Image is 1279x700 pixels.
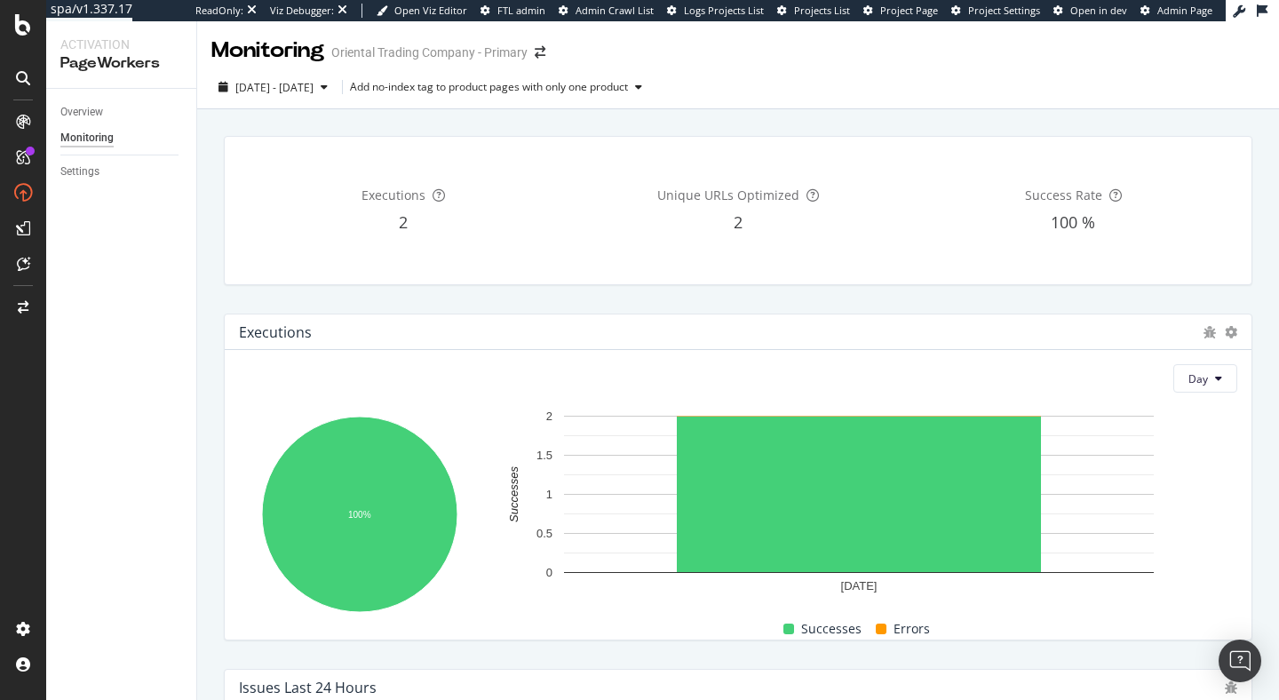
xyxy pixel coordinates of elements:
[239,679,377,696] div: Issues Last 24 Hours
[968,4,1040,17] span: Project Settings
[576,4,654,17] span: Admin Crawl List
[536,449,552,462] text: 1.5
[667,4,764,18] a: Logs Projects List
[60,103,184,122] a: Overview
[348,510,371,520] text: 100%
[1053,4,1127,18] a: Open in dev
[350,73,649,101] button: Add no-index tag to product pages with only one product
[657,187,799,203] span: Unique URLs Optimized
[239,323,312,341] div: Executions
[894,618,930,640] span: Errors
[1204,326,1216,338] div: bug
[535,46,545,59] div: arrow-right-arrow-left
[211,73,335,101] button: [DATE] - [DATE]
[841,579,878,593] text: [DATE]
[60,36,182,53] div: Activation
[235,80,314,95] span: [DATE] - [DATE]
[1025,187,1102,203] span: Success Rate
[481,4,545,18] a: FTL admin
[377,4,467,18] a: Open Viz Editor
[60,129,184,147] a: Monitoring
[1051,211,1095,233] span: 100 %
[951,4,1040,18] a: Project Settings
[863,4,938,18] a: Project Page
[559,4,654,18] a: Admin Crawl List
[546,566,552,579] text: 0
[1188,371,1208,386] span: Day
[60,163,184,181] a: Settings
[794,4,850,17] span: Projects List
[60,129,114,147] div: Monitoring
[211,36,324,66] div: Monitoring
[1173,364,1237,393] button: Day
[270,4,334,18] div: Viz Debugger:
[195,4,243,18] div: ReadOnly:
[60,53,182,74] div: PageWorkers
[394,4,467,17] span: Open Viz Editor
[490,407,1227,603] svg: A chart.
[331,44,528,61] div: Oriental Trading Company - Primary
[734,211,743,233] span: 2
[507,466,520,522] text: Successes
[60,103,103,122] div: Overview
[1219,640,1261,682] div: Open Intercom Messenger
[239,407,480,625] svg: A chart.
[546,488,552,501] text: 1
[1070,4,1127,17] span: Open in dev
[684,4,764,17] span: Logs Projects List
[1140,4,1212,18] a: Admin Page
[60,163,99,181] div: Settings
[777,4,850,18] a: Projects List
[1157,4,1212,17] span: Admin Page
[399,211,408,233] span: 2
[361,187,425,203] span: Executions
[536,527,552,540] text: 0.5
[1225,681,1237,694] div: bug
[497,4,545,17] span: FTL admin
[801,618,862,640] span: Successes
[350,82,628,92] div: Add no-index tag to product pages with only one product
[546,410,552,423] text: 2
[880,4,938,17] span: Project Page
